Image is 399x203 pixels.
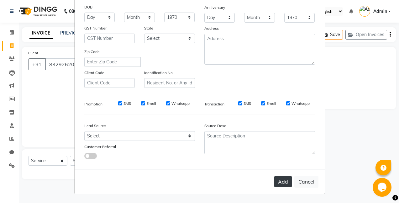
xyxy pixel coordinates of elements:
iframe: chat widget [373,178,393,197]
label: SMS [123,101,131,106]
label: Lead Source [84,123,106,129]
label: Address [204,26,219,31]
label: Whatsapp [291,101,310,106]
label: Identification No. [144,70,174,76]
label: Email [146,101,156,106]
button: Cancel [294,176,318,188]
label: Email [266,101,276,106]
label: SMS [244,101,251,106]
input: GST Number [84,34,135,43]
button: Add [274,176,292,187]
label: Source Desc [204,123,226,129]
label: Promotion [84,101,102,107]
label: Client Code [84,70,104,76]
label: Anniversary [204,5,225,10]
input: Resident No. or Any Id [144,78,195,88]
input: Enter Zip Code [84,57,141,67]
label: Transaction [204,101,224,107]
label: GST Number [84,25,107,31]
label: DOB [84,4,92,10]
label: Zip Code [84,49,100,55]
label: Customer Referral [84,144,116,150]
label: Whatsapp [171,101,190,106]
input: Client Code [84,78,135,88]
label: State [144,25,153,31]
